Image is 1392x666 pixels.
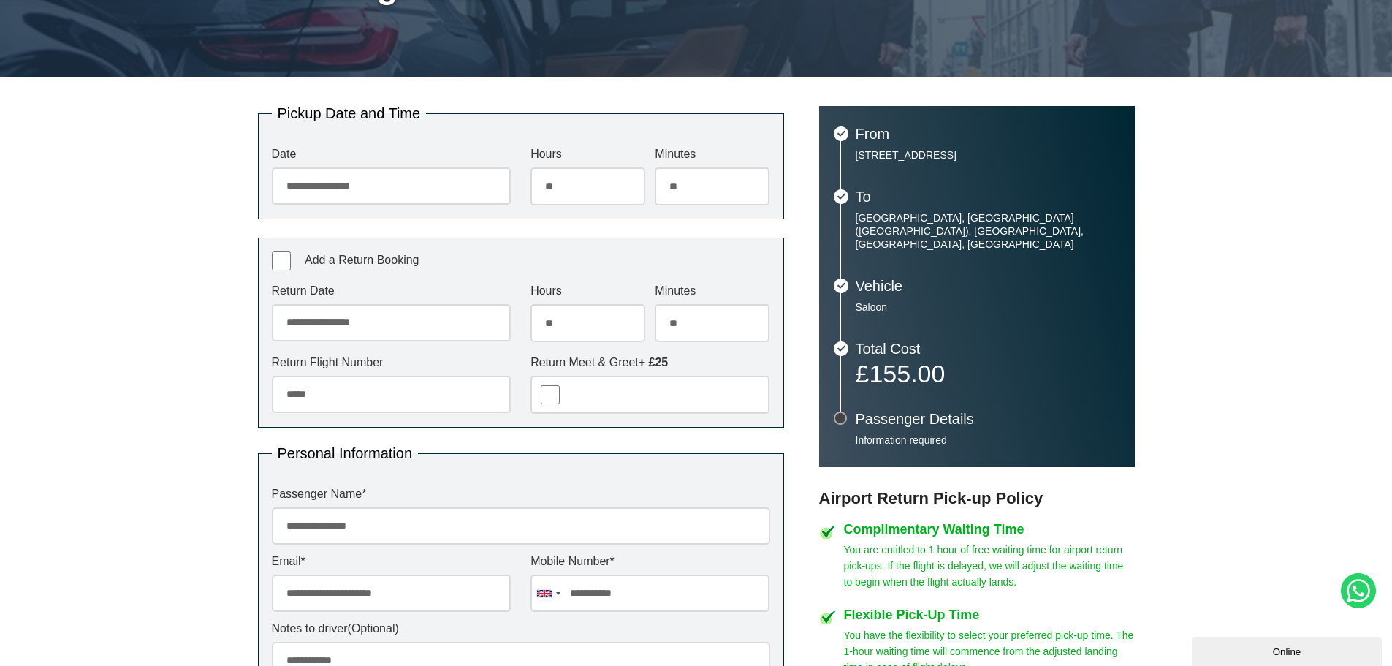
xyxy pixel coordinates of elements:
[856,189,1120,204] h3: To
[530,148,645,160] label: Hours
[272,148,511,160] label: Date
[856,434,1120,447] p: Information required
[844,608,1135,621] h4: Flexible Pick-Up Time
[272,446,419,461] legend: Personal Information
[856,148,1120,162] p: [STREET_ADDRESS]
[856,341,1120,356] h3: Total Cost
[1192,634,1385,666] iframe: chat widget
[856,126,1120,141] h3: From
[530,556,769,567] label: Mobile Number
[856,412,1120,426] h3: Passenger Details
[856,363,1120,384] p: £
[856,300,1120,314] p: Saloon
[844,542,1135,590] p: You are entitled to 1 hour of free waiting time for airport return pick-ups. If the flight is del...
[272,556,511,567] label: Email
[869,360,945,387] span: 155.00
[272,106,427,121] legend: Pickup Date and Time
[856,279,1120,293] h3: Vehicle
[531,575,565,611] div: United Kingdom: +44
[272,488,770,500] label: Passenger Name
[272,251,291,270] input: Add a Return Booking
[819,489,1135,508] h3: Airport Return Pick-up Policy
[272,285,511,297] label: Return Date
[639,356,668,368] strong: + £25
[272,357,511,368] label: Return Flight Number
[272,623,770,635] label: Notes to driver
[530,357,769,368] label: Return Meet & Greet
[530,285,645,297] label: Hours
[856,211,1120,251] p: [GEOGRAPHIC_DATA], [GEOGRAPHIC_DATA] ([GEOGRAPHIC_DATA]), [GEOGRAPHIC_DATA], [GEOGRAPHIC_DATA], [...
[655,285,769,297] label: Minutes
[844,523,1135,536] h4: Complimentary Waiting Time
[305,254,419,266] span: Add a Return Booking
[655,148,769,160] label: Minutes
[348,622,399,635] span: (Optional)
